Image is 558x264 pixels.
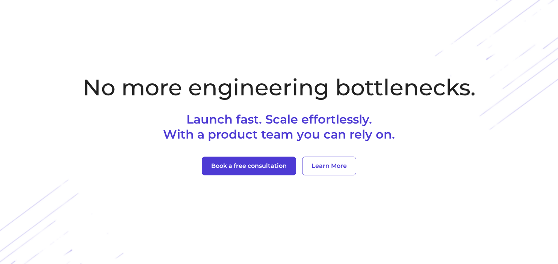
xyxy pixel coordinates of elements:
[302,157,356,175] button: Learn More
[202,157,296,175] button: Book a free consultation
[83,71,476,104] h1: No more engineering bottlenecks.
[163,112,395,142] p: Launch fast. Scale effortlessly. With a product team you can rely on.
